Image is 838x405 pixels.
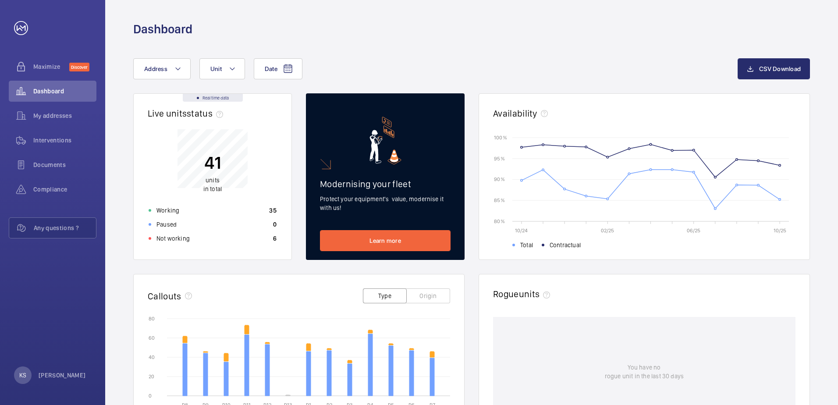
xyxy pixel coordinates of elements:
[19,371,26,380] p: KS
[520,241,533,249] span: Total
[254,58,302,79] button: Date
[493,108,537,119] h2: Availability
[494,197,505,203] text: 85 %
[69,63,89,71] span: Discover
[33,62,69,71] span: Maximize
[601,227,614,234] text: 02/25
[494,176,505,182] text: 90 %
[273,220,277,229] p: 0
[320,178,451,189] h2: Modernising your fleet
[687,227,700,234] text: 06/25
[493,288,554,299] h2: Rogue
[156,234,190,243] p: Not working
[39,371,86,380] p: [PERSON_NAME]
[149,354,155,360] text: 40
[738,58,810,79] button: CSV Download
[210,65,222,72] span: Unit
[144,65,167,72] span: Address
[187,108,227,119] span: status
[494,155,505,161] text: 95 %
[206,177,220,184] span: units
[363,288,407,303] button: Type
[148,291,181,302] h2: Callouts
[33,136,96,145] span: Interventions
[406,288,450,303] button: Origin
[156,206,179,215] p: Working
[494,218,505,224] text: 80 %
[133,58,191,79] button: Address
[494,134,507,140] text: 100 %
[320,230,451,251] a: Learn more
[320,195,451,212] p: Protect your equipment's value, modernise it with us!
[33,160,96,169] span: Documents
[203,152,222,174] p: 41
[33,111,96,120] span: My addresses
[519,288,554,299] span: units
[156,220,177,229] p: Paused
[605,363,684,380] p: You have no rogue unit in the last 30 days
[33,185,96,194] span: Compliance
[550,241,581,249] span: Contractual
[269,206,277,215] p: 35
[149,335,155,341] text: 60
[183,94,243,102] div: Real time data
[149,373,154,380] text: 20
[34,224,96,232] span: Any questions ?
[199,58,245,79] button: Unit
[203,176,222,193] p: in total
[148,108,227,119] h2: Live units
[515,227,528,234] text: 10/24
[133,21,192,37] h1: Dashboard
[265,65,277,72] span: Date
[149,316,155,322] text: 80
[759,65,801,72] span: CSV Download
[369,117,401,164] img: marketing-card.svg
[33,87,96,96] span: Dashboard
[273,234,277,243] p: 6
[149,393,152,399] text: 0
[774,227,786,234] text: 10/25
